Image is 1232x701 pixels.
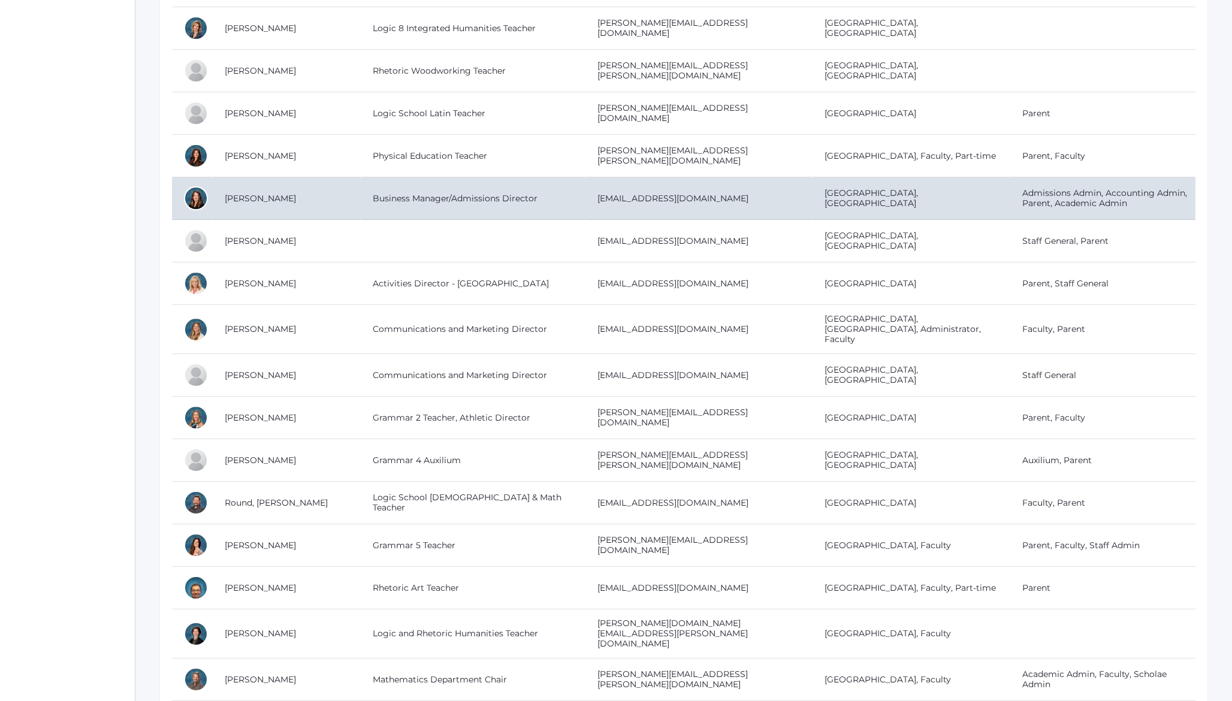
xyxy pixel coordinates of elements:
td: [PERSON_NAME] [213,305,361,354]
td: [PERSON_NAME] [213,92,361,135]
div: Heather Mangimelli [184,186,208,210]
td: Parent, Staff General [1010,262,1195,305]
td: [EMAIL_ADDRESS][DOMAIN_NAME] [585,567,813,609]
td: Staff General, Parent [1010,220,1195,262]
td: [GEOGRAPHIC_DATA], [GEOGRAPHIC_DATA], Administrator, Faculty [813,305,1010,354]
td: Logic School [DEMOGRAPHIC_DATA] & Math Teacher [361,482,585,524]
td: [PERSON_NAME] [213,220,361,262]
td: [EMAIL_ADDRESS][DOMAIN_NAME] [585,262,813,305]
td: [GEOGRAPHIC_DATA] [813,262,1010,305]
td: Faculty, Parent [1010,305,1195,354]
td: Business Manager/Admissions Director [361,177,585,220]
td: [GEOGRAPHIC_DATA], Faculty, Part-time [813,567,1010,609]
td: Grammar 4 Auxilium [361,439,585,482]
td: Round, [PERSON_NAME] [213,482,361,524]
td: [GEOGRAPHIC_DATA], [GEOGRAPHIC_DATA] [813,439,1010,482]
td: [EMAIL_ADDRESS][DOMAIN_NAME] [585,482,813,524]
td: Parent [1010,92,1195,135]
td: Communications and Marketing Director [361,305,585,354]
td: [PERSON_NAME][EMAIL_ADDRESS][DOMAIN_NAME] [585,524,813,567]
div: Heather Porter [184,448,208,472]
div: Loren Linquist [184,16,208,40]
td: [EMAIL_ADDRESS][DOMAIN_NAME] [585,177,813,220]
td: Rhetoric Woodworking Teacher [361,50,585,92]
td: Logic School Latin Teacher [361,92,585,135]
div: Matthew Round [184,491,208,515]
td: [GEOGRAPHIC_DATA], [GEOGRAPHIC_DATA] [813,50,1010,92]
div: Craig Linquist [184,59,208,83]
td: [GEOGRAPHIC_DATA], [GEOGRAPHIC_DATA] [813,7,1010,50]
div: Rachel Mastro [184,229,208,253]
td: [GEOGRAPHIC_DATA] [813,482,1010,524]
div: Jorvic Salazar [184,576,208,600]
td: Logic 8 Integrated Humanities Teacher [361,7,585,50]
td: Mathematics Department Chair [361,658,585,701]
td: Staff General [1010,354,1195,397]
td: Communications and Marketing Director [361,354,585,397]
td: Grammar 5 Teacher [361,524,585,567]
td: [PERSON_NAME] [213,397,361,439]
div: Tami Logan [184,144,208,168]
td: [PERSON_NAME] [213,135,361,177]
td: Parent, Faculty [1010,135,1195,177]
td: [PERSON_NAME] [213,262,361,305]
td: [GEOGRAPHIC_DATA], Faculty [813,609,1010,658]
td: [EMAIL_ADDRESS][DOMAIN_NAME] [585,220,813,262]
td: [PERSON_NAME] [213,177,361,220]
td: [PERSON_NAME] [213,524,361,567]
td: [PERSON_NAME] [213,354,361,397]
td: Physical Education Teacher [361,135,585,177]
td: [GEOGRAPHIC_DATA] [813,92,1010,135]
td: [GEOGRAPHIC_DATA], Faculty [813,658,1010,701]
div: Alison Little [184,101,208,125]
td: [GEOGRAPHIC_DATA], Faculty, Part-time [813,135,1010,177]
td: Auxilium, Parent [1010,439,1195,482]
td: Rhetoric Art Teacher [361,567,585,609]
td: [PERSON_NAME][EMAIL_ADDRESS][DOMAIN_NAME] [585,92,813,135]
td: [PERSON_NAME] [213,50,361,92]
td: [PERSON_NAME] [213,567,361,609]
td: [GEOGRAPHIC_DATA], [GEOGRAPHIC_DATA] [813,220,1010,262]
td: [PERSON_NAME][DOMAIN_NAME][EMAIL_ADDRESS][PERSON_NAME][DOMAIN_NAME] [585,609,813,658]
td: Parent, Faculty, Staff Admin [1010,524,1195,567]
div: Rachel Schmidt [184,622,208,646]
td: Activities Director - [GEOGRAPHIC_DATA] [361,262,585,305]
div: Sue Matta [184,271,208,295]
td: [PERSON_NAME][EMAIL_ADDRESS][PERSON_NAME][DOMAIN_NAME] [585,658,813,701]
td: [PERSON_NAME] [213,7,361,50]
td: [GEOGRAPHIC_DATA], [GEOGRAPHIC_DATA] [813,354,1010,397]
td: [PERSON_NAME][EMAIL_ADDRESS][DOMAIN_NAME] [585,397,813,439]
div: Courtney Nicholls [184,406,208,430]
td: [EMAIL_ADDRESS][DOMAIN_NAME] [585,305,813,354]
td: Academic Admin, Faculty, Scholae Admin [1010,658,1195,701]
td: Logic and Rhetoric Humanities Teacher [361,609,585,658]
div: Aubree Morrell [184,318,208,342]
td: [PERSON_NAME][EMAIL_ADDRESS][PERSON_NAME][DOMAIN_NAME] [585,135,813,177]
td: [PERSON_NAME][EMAIL_ADDRESS][PERSON_NAME][DOMAIN_NAME] [585,50,813,92]
div: Mike Sewell [184,667,208,691]
div: Aubree Morrell [184,363,208,387]
td: [PERSON_NAME] [213,609,361,658]
td: [PERSON_NAME][EMAIL_ADDRESS][DOMAIN_NAME] [585,7,813,50]
td: Faculty, Parent [1010,482,1195,524]
div: Rebecca Salazar [184,533,208,557]
td: Grammar 2 Teacher, Athletic Director [361,397,585,439]
td: [PERSON_NAME] [213,658,361,701]
td: [GEOGRAPHIC_DATA], Faculty [813,524,1010,567]
td: Parent [1010,567,1195,609]
td: [GEOGRAPHIC_DATA] [813,397,1010,439]
td: [GEOGRAPHIC_DATA], [GEOGRAPHIC_DATA] [813,177,1010,220]
td: Admissions Admin, Accounting Admin, Parent, Academic Admin [1010,177,1195,220]
td: [PERSON_NAME] [213,439,361,482]
td: Parent, Faculty [1010,397,1195,439]
td: [PERSON_NAME][EMAIL_ADDRESS][PERSON_NAME][DOMAIN_NAME] [585,439,813,482]
td: [EMAIL_ADDRESS][DOMAIN_NAME] [585,354,813,397]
